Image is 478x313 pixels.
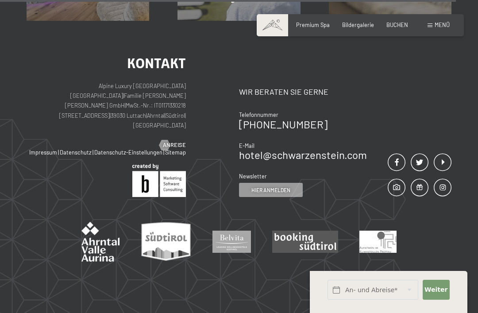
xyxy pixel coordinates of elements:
a: hotel@schwarzenstein.com [239,148,367,161]
a: Anreise [159,141,186,149]
a: [PHONE_NUMBER] [239,118,328,131]
button: Weiter [423,280,450,300]
a: Datenschutz-Einstellungen [94,149,162,156]
span: E-Mail [239,142,254,149]
a: Impressum [29,149,57,156]
span: Hier anmelden [251,186,290,194]
span: | [110,112,111,119]
span: Menü [435,21,450,28]
span: | [185,112,186,119]
span: | [123,92,124,99]
a: Sitemap [165,149,186,156]
a: Bildergalerie [342,21,374,28]
a: Datenschutz [60,149,92,156]
span: Telefonnummer [239,111,278,118]
span: | [58,149,59,156]
img: Brandnamic GmbH | Leading Hospitality Solutions [132,164,186,197]
a: Premium Spa [296,21,330,28]
span: | [146,112,147,119]
span: | [125,102,126,109]
p: Alpine Luxury [GEOGRAPHIC_DATA] [GEOGRAPHIC_DATA] Familie [PERSON_NAME] [PERSON_NAME] GmbH MwSt.-... [27,81,186,131]
span: Weiter [424,286,447,294]
a: BUCHEN [386,21,408,28]
span: Wir beraten Sie gerne [239,87,328,97]
span: Anreise [163,141,186,149]
span: Newsletter [239,173,267,180]
span: | [163,149,164,156]
span: Kontakt [127,55,186,72]
span: | [93,149,93,156]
